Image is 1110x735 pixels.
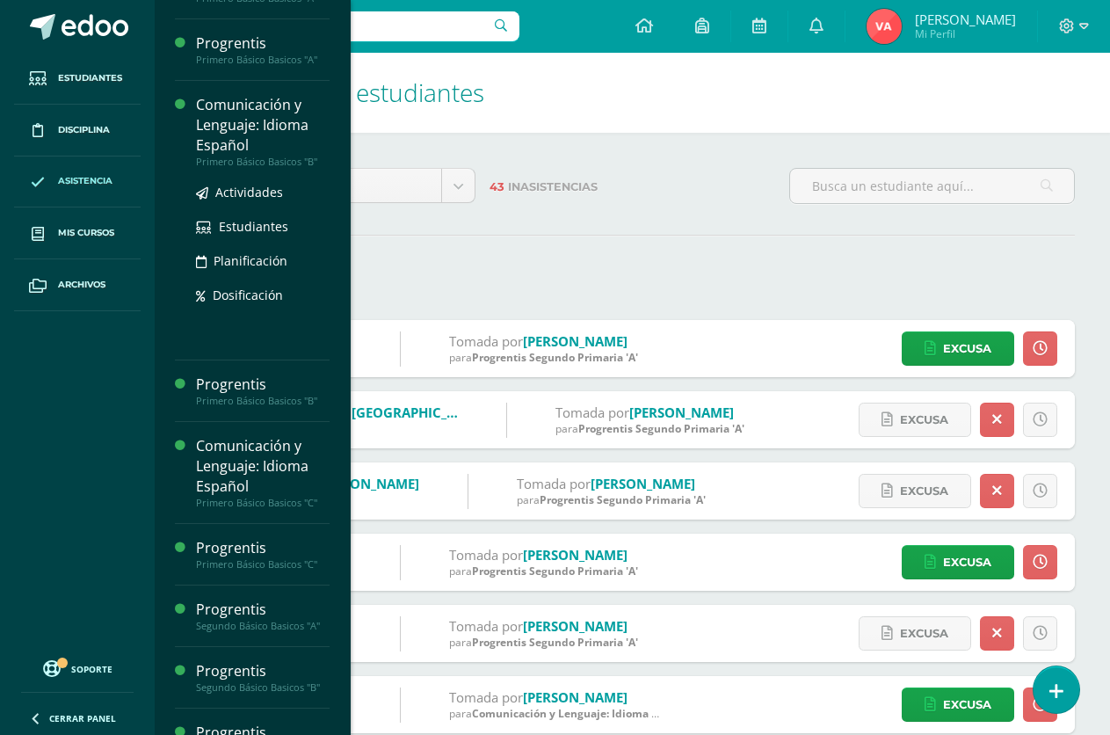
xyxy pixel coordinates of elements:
[14,207,141,259] a: Mis cursos
[523,546,628,564] a: [PERSON_NAME]
[196,216,330,237] a: Estudiantes
[859,474,971,508] a: Excusa
[900,404,948,436] span: Excusa
[58,278,105,292] span: Archivos
[540,492,706,507] span: Progrentis Segundo Primaria 'A'
[247,404,486,421] a: [PERSON_NAME][GEOGRAPHIC_DATA]
[196,661,330,681] div: Progrentis
[196,95,330,156] div: Comunicación y Lenguaje: Idioma Español
[196,33,330,66] a: ProgrentisPrimero Básico Basicos "A"
[58,71,122,85] span: Estudiantes
[790,169,1074,203] input: Busca un estudiante aquí...
[196,620,330,632] div: Segundo Básico Basicos "A"
[196,251,330,271] a: Planificación
[449,706,660,721] div: para
[196,661,330,694] a: ProgrentisSegundo Básico Basicos "B"
[215,184,283,200] span: Actividades
[902,331,1014,366] a: Excusa
[196,558,330,571] div: Primero Básico Basicos "C"
[867,9,902,44] img: 5ef59e455bde36dc0487bc51b4dad64e.png
[629,404,734,421] a: [PERSON_NAME]
[449,546,523,564] span: Tomada por
[196,436,330,497] div: Comunicación y Lenguaje: Idioma Español
[21,656,134,680] a: Soporte
[196,95,330,168] a: Comunicación y Lenguaje: Idioma EspañolPrimero Básico Basicos "B"
[915,26,1016,41] span: Mi Perfil
[196,436,330,509] a: Comunicación y Lenguaje: Idioma EspañolPrimero Básico Basicos "C"
[196,182,330,202] a: Actividades
[449,635,638,650] div: para
[449,688,523,706] span: Tomada por
[523,332,628,350] a: [PERSON_NAME]
[196,681,330,694] div: Segundo Básico Basicos "B"
[943,688,991,721] span: Excusa
[213,287,283,303] span: Dosificación
[219,218,288,235] span: Estudiantes
[517,475,591,492] span: Tomada por
[196,395,330,407] div: Primero Básico Basicos "B"
[196,497,330,509] div: Primero Básico Basicos "C"
[472,350,638,365] span: Progrentis Segundo Primaria 'A'
[196,600,330,620] div: Progrentis
[555,421,744,436] div: para
[196,375,330,395] div: Progrentis
[190,270,1075,306] label: Tomadas por mi
[196,600,330,632] a: ProgrentisSegundo Básico Basicos "A"
[14,105,141,156] a: Disciplina
[591,475,695,492] a: [PERSON_NAME]
[578,421,744,436] span: Progrentis Segundo Primaria 'A'
[196,285,330,305] a: Dosificación
[449,617,523,635] span: Tomada por
[71,663,112,675] span: Soporte
[472,635,638,650] span: Progrentis Segundo Primaria 'A'
[523,688,628,706] a: [PERSON_NAME]
[859,403,971,437] a: Excusa
[247,421,458,436] div: [DATE]
[58,174,112,188] span: Asistencia
[196,538,330,571] a: ProgrentisPrimero Básico Basicos "C"
[943,546,991,579] span: Excusa
[214,252,287,269] span: Planificación
[49,712,116,724] span: Cerrar panel
[508,180,598,193] span: Inasistencias
[58,123,110,137] span: Disciplina
[449,564,638,579] div: para
[196,375,330,407] a: ProgrentisPrimero Básico Basicos "B"
[902,545,1014,579] a: Excusa
[472,564,638,579] span: Progrentis Segundo Primaria 'A'
[449,350,638,365] div: para
[14,156,141,208] a: Asistencia
[915,11,1016,28] span: [PERSON_NAME]
[523,617,628,635] a: [PERSON_NAME]
[555,404,629,421] span: Tomada por
[517,492,706,507] div: para
[196,156,330,168] div: Primero Básico Basicos "B"
[490,180,504,193] span: 43
[14,259,141,311] a: Archivos
[449,332,523,350] span: Tomada por
[196,538,330,558] div: Progrentis
[902,688,1014,722] a: Excusa
[196,33,330,54] div: Progrentis
[14,53,141,105] a: Estudiantes
[196,54,330,66] div: Primero Básico Basicos "A"
[900,617,948,650] span: Excusa
[900,475,948,507] span: Excusa
[943,332,991,365] span: Excusa
[472,706,830,721] span: Comunicación y Lenguaje: Idioma Español Primero Básico Basicos 'B'
[58,226,114,240] span: Mis cursos
[859,616,971,651] a: Excusa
